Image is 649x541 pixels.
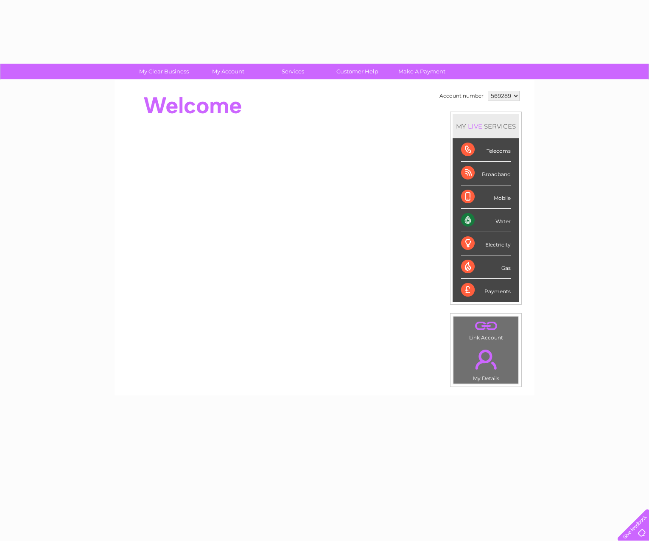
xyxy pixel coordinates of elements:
a: My Account [193,64,263,79]
div: Water [461,209,511,232]
td: Link Account [453,316,519,343]
div: Broadband [461,162,511,185]
a: Make A Payment [387,64,457,79]
a: . [456,345,516,374]
div: MY SERVICES [453,114,519,138]
a: . [456,319,516,334]
div: LIVE [466,122,484,130]
td: Account number [437,89,486,103]
a: Customer Help [322,64,392,79]
div: Payments [461,279,511,302]
a: Services [258,64,328,79]
td: My Details [453,342,519,384]
a: My Clear Business [129,64,199,79]
div: Electricity [461,232,511,255]
div: Mobile [461,185,511,209]
div: Telecoms [461,138,511,162]
div: Gas [461,255,511,279]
